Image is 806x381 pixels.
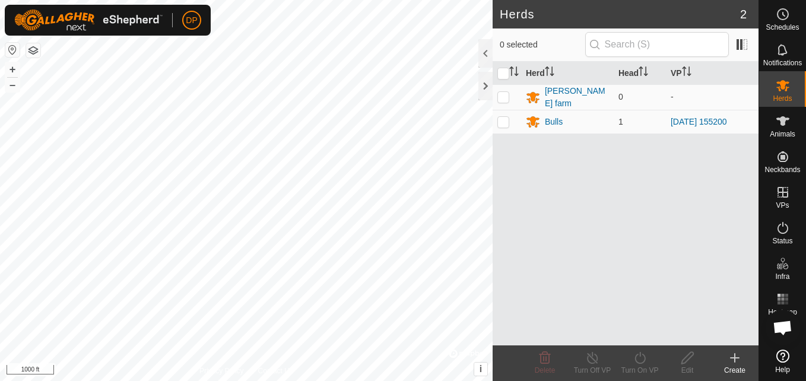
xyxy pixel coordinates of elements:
[765,310,801,345] div: Open chat
[666,62,759,85] th: VP
[618,92,623,101] span: 0
[26,43,40,58] button: Map Layers
[500,7,740,21] h2: Herds
[775,273,789,280] span: Infra
[768,309,797,316] span: Heatmap
[186,14,197,27] span: DP
[258,366,293,376] a: Contact Us
[763,59,802,66] span: Notifications
[772,237,792,245] span: Status
[664,365,711,376] div: Edit
[521,62,614,85] th: Herd
[740,5,747,23] span: 2
[773,95,792,102] span: Herds
[474,363,487,376] button: i
[545,85,609,110] div: [PERSON_NAME] farm
[500,39,585,51] span: 0 selected
[759,345,806,378] a: Help
[5,78,20,92] button: –
[5,62,20,77] button: +
[639,68,648,78] p-sorticon: Activate to sort
[666,84,759,110] td: -
[775,366,790,373] span: Help
[5,43,20,57] button: Reset Map
[480,364,482,374] span: i
[545,68,554,78] p-sorticon: Activate to sort
[618,117,623,126] span: 1
[764,166,800,173] span: Neckbands
[535,366,556,374] span: Delete
[671,117,727,126] a: [DATE] 155200
[614,62,666,85] th: Head
[509,68,519,78] p-sorticon: Activate to sort
[585,32,729,57] input: Search (S)
[766,24,799,31] span: Schedules
[545,116,563,128] div: Bulls
[616,365,664,376] div: Turn On VP
[199,366,244,376] a: Privacy Policy
[569,365,616,376] div: Turn Off VP
[770,131,795,138] span: Animals
[14,9,163,31] img: Gallagher Logo
[776,202,789,209] span: VPs
[682,68,691,78] p-sorticon: Activate to sort
[711,365,759,376] div: Create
